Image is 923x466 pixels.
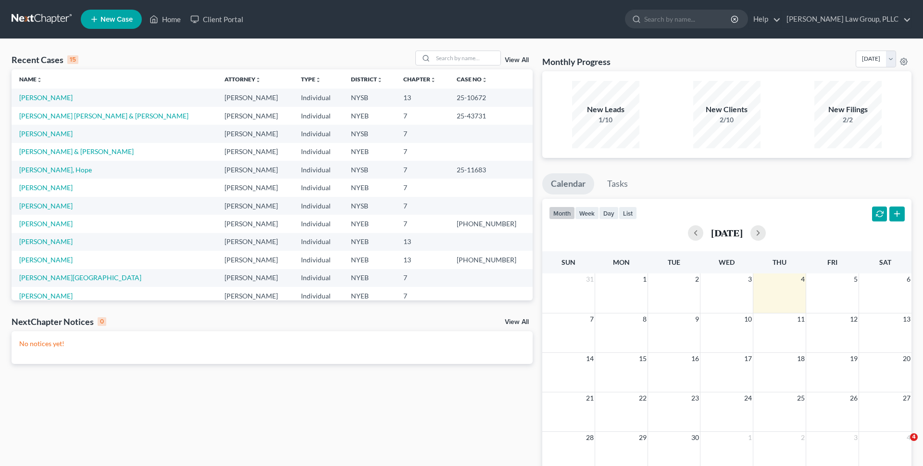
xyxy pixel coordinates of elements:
div: 15 [67,55,78,64]
td: [PERSON_NAME] [217,215,293,233]
td: 7 [396,143,449,161]
a: [PERSON_NAME][GEOGRAPHIC_DATA] [19,273,141,282]
a: Case Nounfold_more [457,76,487,83]
td: Individual [293,233,343,251]
td: Individual [293,197,343,215]
span: 23 [690,392,700,404]
span: 21 [585,392,595,404]
i: unfold_more [482,77,487,83]
span: 3 [747,273,753,285]
div: Recent Cases [12,54,78,65]
td: 25-43731 [449,107,532,125]
td: [PERSON_NAME] [217,143,293,161]
span: 22 [638,392,648,404]
span: 13 [902,313,911,325]
td: 7 [396,215,449,233]
span: 16 [690,353,700,364]
span: 1 [642,273,648,285]
span: 17 [743,353,753,364]
a: [PERSON_NAME] [19,202,73,210]
span: 12 [849,313,859,325]
a: [PERSON_NAME] [19,220,73,228]
a: Client Portal [186,11,248,28]
td: NYEB [343,215,396,233]
a: [PERSON_NAME] [19,93,73,102]
span: New Case [100,16,133,23]
iframe: Intercom live chat [890,433,913,456]
td: NYEB [343,287,396,305]
a: Typeunfold_more [301,76,321,83]
td: Individual [293,161,343,179]
div: NextChapter Notices [12,316,106,327]
a: Nameunfold_more [19,76,42,83]
a: View All [505,319,529,325]
td: [PERSON_NAME] [217,125,293,142]
input: Search by name... [433,51,500,65]
td: Individual [293,125,343,142]
td: NYEB [343,233,396,251]
td: 7 [396,161,449,179]
td: 25-11683 [449,161,532,179]
td: [PHONE_NUMBER] [449,215,532,233]
span: 2 [694,273,700,285]
td: NYEB [343,269,396,287]
a: View All [505,57,529,64]
span: 18 [796,353,806,364]
td: 13 [396,89,449,106]
span: Thu [773,258,786,266]
div: 2/10 [693,115,761,125]
input: Search by name... [644,10,732,28]
button: day [599,207,619,220]
span: 1 [747,432,753,443]
span: 26 [849,392,859,404]
td: 13 [396,251,449,269]
td: [PERSON_NAME] [217,179,293,196]
span: 4 [910,433,918,441]
td: [PERSON_NAME] [217,251,293,269]
span: 25 [796,392,806,404]
td: NYEB [343,251,396,269]
td: Individual [293,269,343,287]
td: NYEB [343,179,396,196]
td: [PERSON_NAME] [217,269,293,287]
td: 13 [396,233,449,251]
div: 0 [98,317,106,326]
a: Tasks [599,173,636,194]
td: [PERSON_NAME] [217,89,293,106]
td: NYSB [343,89,396,106]
td: NYEB [343,107,396,125]
a: Attorneyunfold_more [225,76,261,83]
span: 9 [694,313,700,325]
h3: Monthly Progress [542,56,611,67]
span: 31 [585,273,595,285]
span: 5 [853,273,859,285]
td: Individual [293,107,343,125]
span: 7 [589,313,595,325]
span: 10 [743,313,753,325]
span: 14 [585,353,595,364]
div: 1/10 [572,115,639,125]
span: Sat [879,258,891,266]
i: unfold_more [377,77,383,83]
td: 7 [396,287,449,305]
div: New Clients [693,104,761,115]
td: NYEB [343,143,396,161]
a: [PERSON_NAME] [19,292,73,300]
td: Individual [293,89,343,106]
a: [PERSON_NAME] [PERSON_NAME] & [PERSON_NAME] [19,112,188,120]
td: 7 [396,125,449,142]
i: unfold_more [430,77,436,83]
a: [PERSON_NAME], Hope [19,166,92,174]
a: [PERSON_NAME] Law Group, PLLC [782,11,911,28]
td: Individual [293,251,343,269]
i: unfold_more [37,77,42,83]
span: Tue [668,258,680,266]
td: 7 [396,107,449,125]
a: [PERSON_NAME] [19,237,73,246]
span: 6 [906,273,911,285]
div: New Leads [572,104,639,115]
td: 7 [396,179,449,196]
span: 2 [800,432,806,443]
td: NYSB [343,125,396,142]
i: unfold_more [255,77,261,83]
